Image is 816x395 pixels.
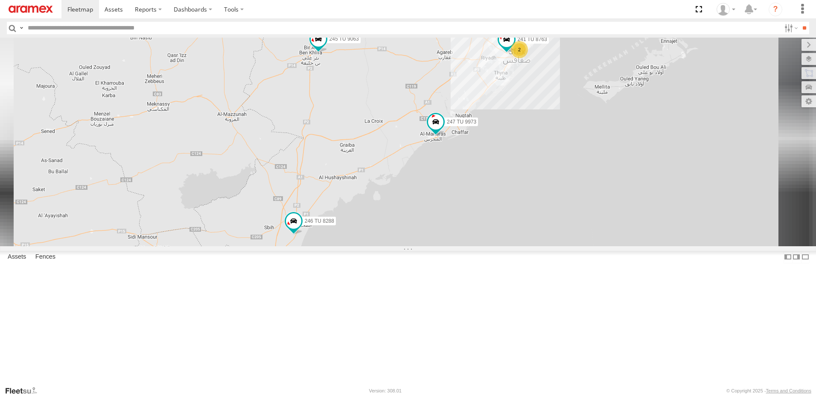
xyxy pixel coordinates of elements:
div: Montassar Cheffi [714,3,738,16]
img: aramex-logo.svg [9,6,53,13]
label: Dock Summary Table to the Left [784,251,792,263]
label: Fences [31,251,60,263]
label: Dock Summary Table to the Right [792,251,801,263]
i: ? [769,3,782,16]
span: 247 TU 9973 [447,119,476,125]
div: © Copyright 2025 - [726,388,811,393]
a: Terms and Conditions [766,388,811,393]
label: Search Query [18,22,25,34]
label: Assets [3,251,30,263]
span: 245 TU 9063 [329,36,359,42]
span: 246 TU 8288 [305,218,334,224]
label: Search Filter Options [781,22,799,34]
div: Version: 308.01 [369,388,402,393]
label: Hide Summary Table [801,251,810,263]
label: Map Settings [801,95,816,107]
a: Visit our Website [5,386,44,395]
span: 241 TU 8763 [518,36,547,42]
div: 2 [511,41,528,58]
